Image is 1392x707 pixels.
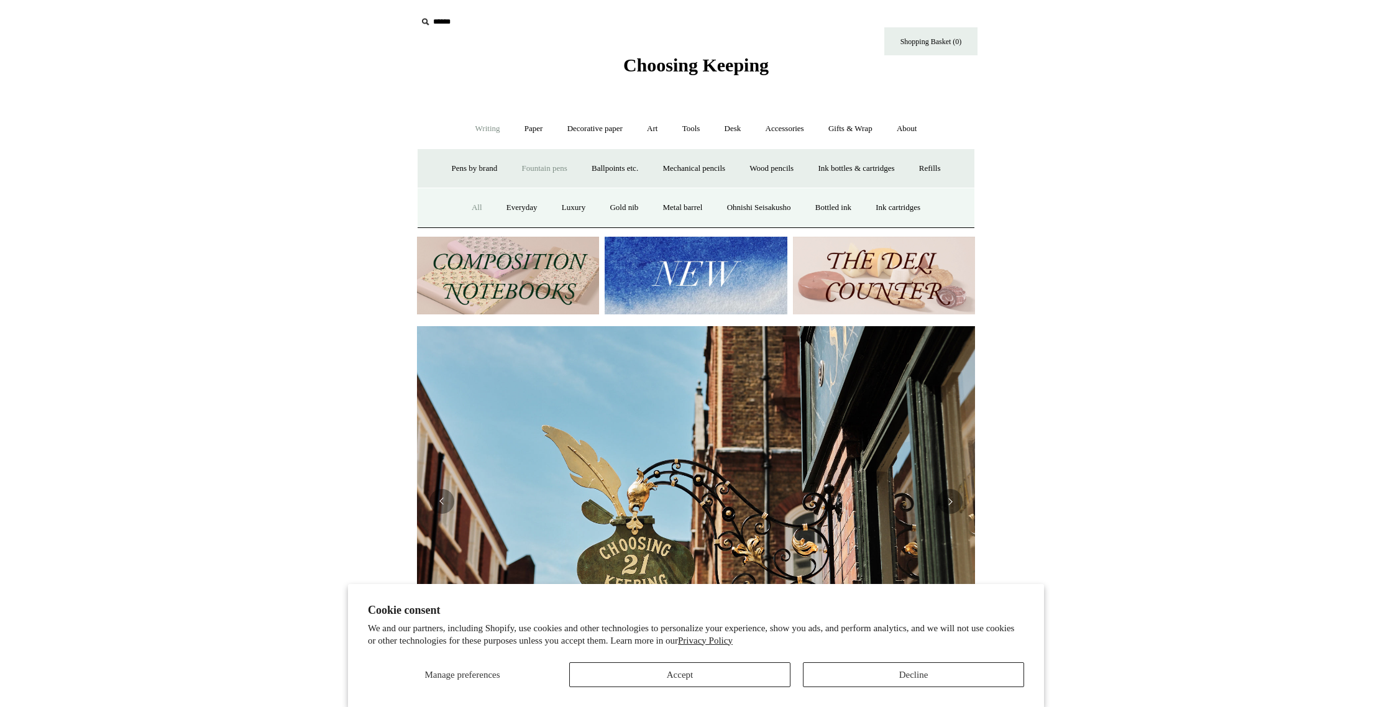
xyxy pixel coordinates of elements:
a: Art [636,112,669,145]
a: Choosing Keeping [623,65,769,73]
a: All [460,191,493,224]
a: Ohnishi Seisakusho [716,191,802,224]
h2: Cookie consent [368,604,1024,617]
a: Accessories [754,112,815,145]
p: We and our partners, including Shopify, use cookies and other technologies to personalize your ex... [368,623,1024,647]
a: Bottled ink [804,191,863,224]
button: Manage preferences [368,662,557,687]
button: Decline [803,662,1024,687]
a: Tools [671,112,712,145]
a: Refills [908,152,952,185]
button: Next [938,489,963,514]
span: Choosing Keeping [623,55,769,75]
a: Ink cartridges [864,191,932,224]
a: Mechanical pencils [651,152,736,185]
a: Pens by brand [441,152,509,185]
a: Wood pencils [738,152,805,185]
a: Desk [713,112,753,145]
a: Writing [464,112,511,145]
a: Privacy Policy [678,636,733,645]
button: Accept [569,662,790,687]
a: Metal barrel [652,191,714,224]
a: Ballpoints etc. [580,152,649,185]
a: Gold nib [598,191,649,224]
a: Paper [513,112,554,145]
a: Everyday [495,191,549,224]
a: Fountain pens [510,152,578,185]
a: Shopping Basket (0) [884,27,978,55]
a: Decorative paper [556,112,634,145]
a: Ink bottles & cartridges [807,152,905,185]
span: Manage preferences [424,670,500,680]
img: New.jpg__PID:f73bdf93-380a-4a35-bcfe-7823039498e1 [605,237,787,314]
img: The Deli Counter [793,237,975,314]
img: 202302 Composition ledgers.jpg__PID:69722ee6-fa44-49dd-a067-31375e5d54ec [417,237,599,314]
button: Previous [429,489,454,514]
a: Gifts & Wrap [817,112,884,145]
img: Copyright Choosing Keeping 20190711 LS Homepage 7.jpg__PID:4c49fdcc-9d5f-40e8-9753-f5038b35abb7 [417,326,975,677]
a: About [886,112,928,145]
a: Luxury [551,191,597,224]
